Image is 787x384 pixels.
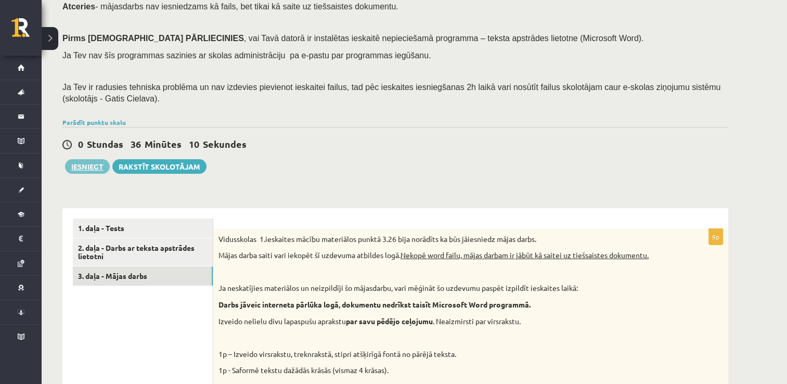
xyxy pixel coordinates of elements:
[189,138,199,150] span: 10
[11,18,42,44] a: Rīgas 1. Tālmācības vidusskola
[62,83,720,103] span: Ja Tev ir radusies tehniska problēma un nav izdevies pievienot ieskaitei failus, tad pēc ieskaite...
[10,10,493,39] body: Bagātinātā teksta redaktors, wiswyg-editor-user-answer-47024975761500
[73,238,213,266] a: 2. daļa - Darbs ar teksta apstrādes lietotni
[112,159,207,174] a: Rakstīt skolotājam
[218,234,671,245] p: Vidusskolas 1.ieskaites mācību materiālos punktā 3.26 bija norādīts ka būs jāiesniedz mājas darbs.
[62,118,126,126] a: Parādīt punktu skalu
[218,283,671,293] p: Ja neskatījies materiālos un neizpildīji šo mājasdarbu, vari mēģināt šo uzdevumu paspēt izpildīt ...
[708,228,723,245] p: 9p
[145,138,182,150] span: Minūtes
[203,138,247,150] span: Sekundes
[78,138,83,150] span: 0
[401,250,649,260] u: Nekopē word failu, mājas darbam ir jābūt kā saitei uz tiešsaistes dokumentu.
[62,51,431,60] span: Ja Tev nav šīs programmas sazinies ar skolas administrāciju pa e-pastu par programmas iegūšanu.
[87,138,123,150] span: Stundas
[218,300,531,309] strong: Darbs jāveic interneta pārlūka logā, dokumentu nedrīkst taisīt Microsoft Word programmā.
[218,365,671,376] p: 1p - Saformē tekstu dažādās krāsās (vismaz 4 krāsas).
[73,266,213,286] a: 3. daļa - Mājas darbs
[62,34,244,43] span: Pirms [DEMOGRAPHIC_DATA] PĀRLIECINIES
[218,316,671,327] p: Izveido nelielu divu lapaspušu aprakstu . Neaizmirsti par virsrakstu.
[62,2,95,11] b: Atceries
[218,250,671,261] p: Mājas darba saiti vari iekopēt šī uzdevuma atbildes logā.
[244,34,644,43] span: , vai Tavā datorā ir instalētas ieskaitē nepieciešamā programma – teksta apstrādes lietotne (Micr...
[73,219,213,238] a: 1. daļa - Tests
[131,138,141,150] span: 36
[65,159,110,174] button: Iesniegt
[346,316,433,326] strong: par savu pēdējo ceļojumu
[218,349,671,360] p: 1p – Izveido virsrakstu, treknrakstā, stipri atšķirīgā fontā no pārējā teksta.
[62,2,398,11] span: - mājasdarbs nav iesniedzams kā fails, bet tikai kā saite uz tiešsaistes dokumentu.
